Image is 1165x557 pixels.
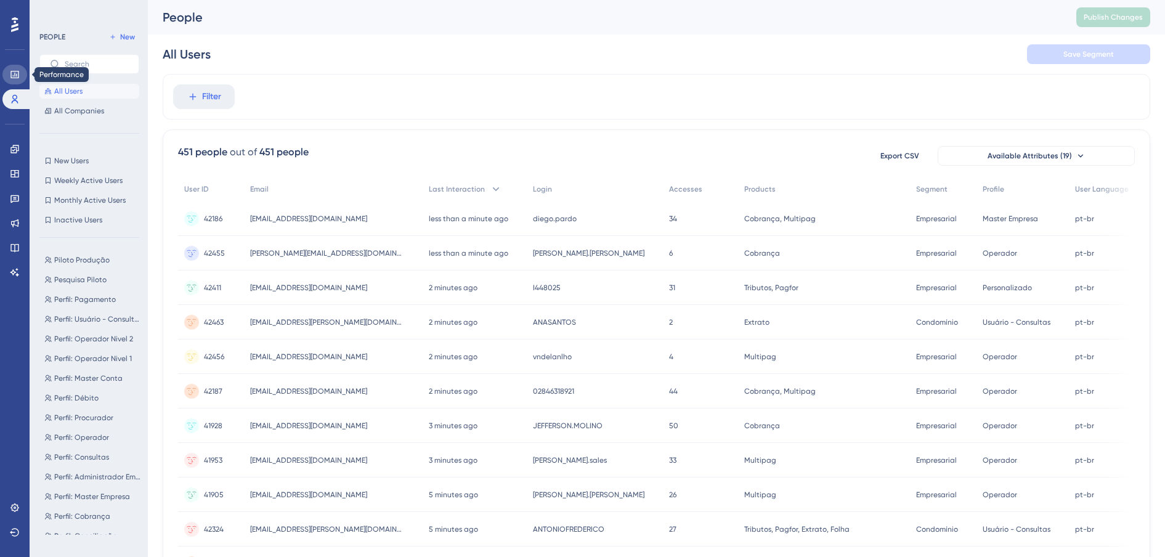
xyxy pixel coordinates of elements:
span: I448025 [533,283,561,293]
button: Piloto Produção [39,253,147,267]
span: 4 [669,352,673,362]
span: Save Segment [1063,49,1114,59]
span: Perfil: Master Conta [54,373,123,383]
span: Perfil: Cobrança [54,511,110,521]
span: Usuário - Consultas [983,317,1050,327]
button: Weekly Active Users [39,173,139,188]
time: 2 minutes ago [429,352,477,361]
span: diego.pardo [533,214,577,224]
span: [EMAIL_ADDRESS][DOMAIN_NAME] [250,455,367,465]
span: [EMAIL_ADDRESS][PERSON_NAME][DOMAIN_NAME] [250,524,404,534]
span: pt-br [1075,524,1094,534]
button: Perfil: Conciliação [39,529,147,543]
button: New Users [39,153,139,168]
button: Perfil: Operador Nivel 1 [39,351,147,366]
span: 44 [669,386,678,396]
span: Email [250,184,269,194]
span: pt-br [1075,248,1094,258]
span: Multipag [744,490,776,500]
span: Perfil: Consultas [54,452,109,462]
span: New [120,32,135,42]
span: Tributos, Pagfor [744,283,798,293]
span: Usuário - Consultas [983,524,1050,534]
span: Perfil: Usuário - Consultas [54,314,142,324]
button: Monthly Active Users [39,193,139,208]
span: 42455 [204,248,225,258]
span: Perfil: Conciliação [54,531,117,541]
span: Operador [983,352,1017,362]
span: [EMAIL_ADDRESS][DOMAIN_NAME] [250,283,367,293]
span: Operador [983,490,1017,500]
input: Search [65,60,129,68]
span: JEFFERSON.MOLINO [533,421,603,431]
span: Cobrança [744,248,780,258]
span: Monthly Active Users [54,195,126,205]
button: Perfil: Master Conta [39,371,147,386]
span: Empresarial [916,214,957,224]
span: [EMAIL_ADDRESS][DOMAIN_NAME] [250,421,367,431]
span: New Users [54,156,89,166]
span: All Companies [54,106,104,116]
span: Multipag [744,352,776,362]
time: less than a minute ago [429,214,508,223]
span: pt-br [1075,283,1094,293]
span: 31 [669,283,675,293]
span: Profile [983,184,1004,194]
span: [PERSON_NAME].[PERSON_NAME] [533,248,644,258]
button: New [105,30,139,44]
span: Empresarial [916,283,957,293]
span: Perfil: Pagamento [54,295,116,304]
button: Perfil: Operador Nivel 2 [39,331,147,346]
span: Segment [916,184,948,194]
span: [EMAIL_ADDRESS][DOMAIN_NAME] [250,386,367,396]
button: Filter [173,84,235,109]
span: Tributos, Pagfor, Extrato, Folha [744,524,850,534]
div: PEOPLE [39,32,65,42]
span: User Language [1075,184,1129,194]
span: ANASANTOS [533,317,576,327]
span: 42186 [204,214,222,224]
span: Operador [983,386,1017,396]
span: 26 [669,490,676,500]
span: Perfil: Operador Nivel 1 [54,354,132,364]
span: [EMAIL_ADDRESS][DOMAIN_NAME] [250,490,367,500]
span: Condomínio [916,317,958,327]
span: Perfil: Operador Nivel 2 [54,334,133,344]
span: 27 [669,524,676,534]
span: Login [533,184,552,194]
span: pt-br [1075,455,1094,465]
span: [EMAIL_ADDRESS][DOMAIN_NAME] [250,352,367,362]
div: 451 people [178,145,227,160]
span: 41953 [204,455,222,465]
span: Empresarial [916,248,957,258]
time: 3 minutes ago [429,456,477,465]
span: Master Empresa [983,214,1038,224]
span: 6 [669,248,673,258]
button: All Companies [39,104,139,118]
span: [EMAIL_ADDRESS][DOMAIN_NAME] [250,214,367,224]
span: 42187 [204,386,222,396]
button: Perfil: Cobrança [39,509,147,524]
span: pt-br [1075,214,1094,224]
span: Pesquisa Piloto [54,275,107,285]
span: Cobrança [744,421,780,431]
span: Empresarial [916,455,957,465]
span: [PERSON_NAME].sales [533,455,607,465]
span: Accesses [669,184,702,194]
div: All Users [163,46,211,63]
span: 42411 [204,283,221,293]
div: People [163,9,1045,26]
span: 33 [669,455,676,465]
span: Empresarial [916,386,957,396]
span: Multipag [744,455,776,465]
div: out of [230,145,257,160]
span: 50 [669,421,678,431]
span: 02846318921 [533,386,574,396]
span: Perfil: Master Empresa [54,492,130,502]
span: 34 [669,214,677,224]
span: pt-br [1075,490,1094,500]
span: ANTONIOFREDERICO [533,524,604,534]
span: [PERSON_NAME].[PERSON_NAME] [533,490,644,500]
button: Perfil: Master Empresa [39,489,147,504]
span: Empresarial [916,421,957,431]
